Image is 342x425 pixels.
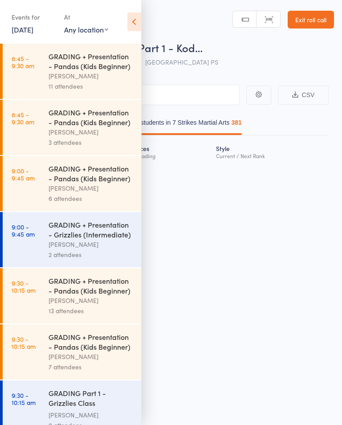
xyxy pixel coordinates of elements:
button: CSV [278,86,329,105]
div: [PERSON_NAME] [49,127,134,137]
div: At [64,10,108,25]
div: GRADING + Presentation - Pandas (Kids Beginner) [49,163,134,183]
div: 13 attendees [49,306,134,316]
div: [PERSON_NAME] [49,295,134,306]
time: 8:45 - 9:30 am [12,111,34,125]
div: 381 [232,119,242,126]
a: Exit roll call [288,11,334,29]
div: 2 attendees [49,249,134,260]
a: 8:45 -9:30 amGRADING + Presentation - Pandas (Kids Beginner)[PERSON_NAME]3 attendees [3,100,141,155]
div: [PERSON_NAME] [49,410,134,420]
time: 9:30 - 10:15 am [12,392,36,406]
button: Other students in 7 Strikes Martial Arts381 [123,114,242,135]
div: GRADING + Presentation - Pandas (Kids Beginner) [49,107,134,127]
span: [GEOGRAPHIC_DATA] PS [145,57,218,66]
span: GRADING Part 1 - Kod… [88,40,203,55]
time: 9:00 - 9:45 am [12,223,35,237]
a: 9:00 -9:45 amGRADING + Presentation - Grizzlies (Intermediate)[PERSON_NAME]2 attendees [3,212,141,267]
div: GRADING + Presentation - Pandas (Kids Beginner) [49,332,134,351]
time: 9:30 - 10:15 am [12,335,36,350]
div: since last grading [113,153,209,159]
a: 9:00 -9:45 amGRADING + Presentation - Pandas (Kids Beginner)[PERSON_NAME]6 attendees [3,156,141,211]
a: 8:45 -9:30 amGRADING + Presentation - Pandas (Kids Beginner)[PERSON_NAME]11 attendees [3,44,141,99]
div: Current / Next Rank [216,153,325,159]
div: 6 attendees [49,193,134,204]
div: Atten­dances [109,139,212,163]
div: [PERSON_NAME] [49,239,134,249]
div: [PERSON_NAME] [49,71,134,81]
div: GRADING + Presentation - Pandas (Kids Beginner) [49,276,134,295]
time: 9:30 - 10:15 am [12,279,36,294]
div: Style [212,139,329,163]
time: 9:00 - 9:45 am [12,167,35,181]
div: [PERSON_NAME] [49,351,134,362]
div: GRADING + Presentation - Grizzlies (Intermediate) [49,220,134,239]
div: 11 attendees [49,81,134,91]
time: 8:45 - 9:30 am [12,55,34,69]
div: [PERSON_NAME] [49,183,134,193]
a: 9:30 -10:15 amGRADING + Presentation - Pandas (Kids Beginner)[PERSON_NAME]13 attendees [3,268,141,323]
div: 3 attendees [49,137,134,147]
div: Events for [12,10,55,25]
div: GRADING Part 1 - Grizzlies Class (Intermediate) [49,388,134,410]
a: [DATE] [12,25,33,34]
a: 9:30 -10:15 amGRADING + Presentation - Pandas (Kids Beginner)[PERSON_NAME]7 attendees [3,324,141,380]
div: GRADING + Presentation - Pandas (Kids Beginner) [49,51,134,71]
div: Any location [64,25,108,34]
div: 7 attendees [49,362,134,372]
